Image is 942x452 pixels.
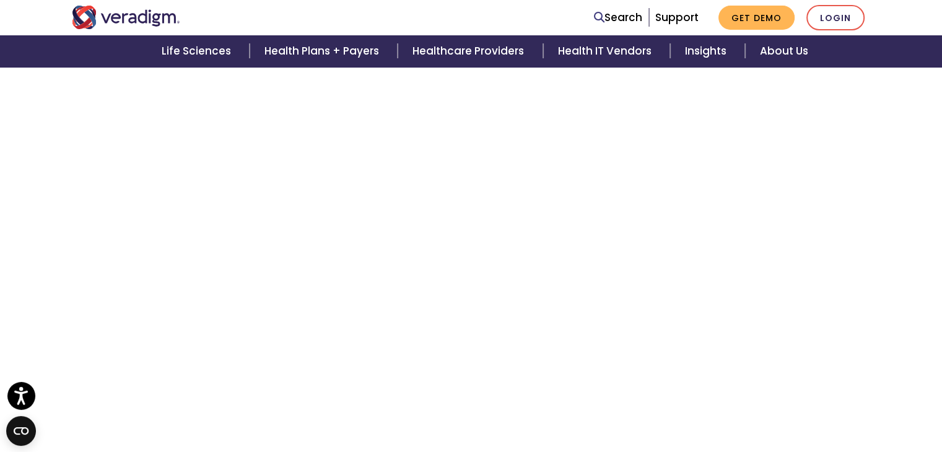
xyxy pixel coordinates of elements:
a: Healthcare Providers [398,35,543,67]
button: Open CMP widget [6,416,36,446]
a: Search [594,9,642,26]
a: About Us [745,35,823,67]
a: Login [806,5,865,30]
a: Health IT Vendors [543,35,670,67]
iframe: Drift Chat Widget [880,390,927,437]
a: Support [655,10,699,25]
a: Health Plans + Payers [250,35,398,67]
img: Veradigm logo [72,6,180,29]
a: Get Demo [718,6,795,30]
a: Life Sciences [147,35,250,67]
a: Insights [670,35,745,67]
